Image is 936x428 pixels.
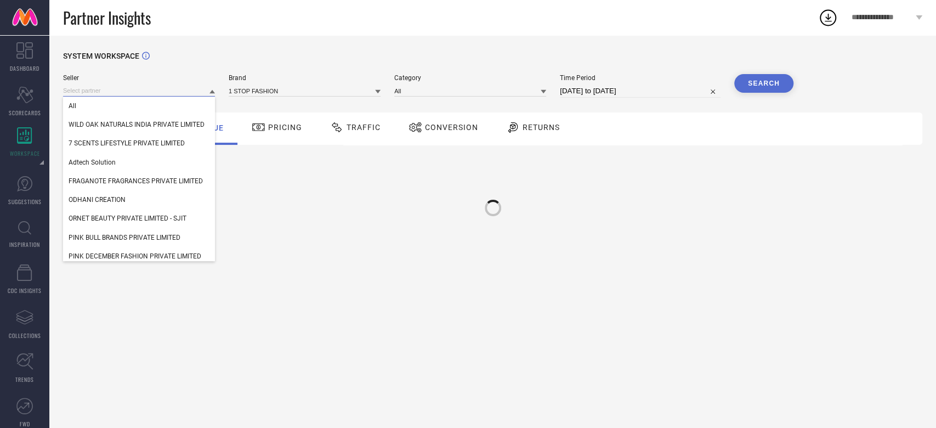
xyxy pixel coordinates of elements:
span: Brand [229,74,381,82]
span: PINK BULL BRANDS PRIVATE LIMITED [69,234,180,241]
button: Search [734,74,793,93]
div: ODHANI CREATION [63,190,215,209]
div: Adtech Solution [63,153,215,172]
span: Conversion [425,123,478,132]
span: INSPIRATION [9,240,40,249]
div: 7 SCENTS LIFESTYLE PRIVATE LIMITED [63,134,215,153]
span: 7 SCENTS LIFESTYLE PRIVATE LIMITED [69,139,185,147]
span: Time Period [560,74,721,82]
input: Select time period [560,85,721,98]
div: PINK DECEMBER FASHION PRIVATE LIMITED [63,247,215,266]
span: Returns [523,123,560,132]
span: FWD [20,420,30,428]
div: WILD OAK NATURALS INDIA PRIVATE LIMITED [63,115,215,134]
div: ORNET BEAUTY PRIVATE LIMITED - SJIT [63,209,215,228]
span: PINK DECEMBER FASHION PRIVATE LIMITED [69,252,201,260]
span: FRAGANOTE FRAGRANCES PRIVATE LIMITED [69,177,203,185]
span: Adtech Solution [69,159,116,166]
div: PINK BULL BRANDS PRIVATE LIMITED [63,228,215,247]
span: SUGGESTIONS [8,198,42,206]
span: Category [394,74,546,82]
div: All [63,97,215,115]
span: SCORECARDS [9,109,41,117]
span: DASHBOARD [10,64,39,72]
span: ORNET BEAUTY PRIVATE LIMITED - SJIT [69,215,186,222]
span: ODHANI CREATION [69,196,126,204]
span: TRENDS [15,375,34,384]
div: FRAGANOTE FRAGRANCES PRIVATE LIMITED [63,172,215,190]
span: Traffic [347,123,381,132]
input: Select partner [63,85,215,97]
span: CDC INSIGHTS [8,286,42,295]
span: All [69,102,76,110]
span: WILD OAK NATURALS INDIA PRIVATE LIMITED [69,121,205,128]
span: Partner Insights [63,7,151,29]
span: Pricing [268,123,302,132]
span: SYSTEM WORKSPACE [63,52,139,60]
span: Seller [63,74,215,82]
span: COLLECTIONS [9,331,41,340]
span: WORKSPACE [10,149,40,157]
div: Open download list [818,8,838,27]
